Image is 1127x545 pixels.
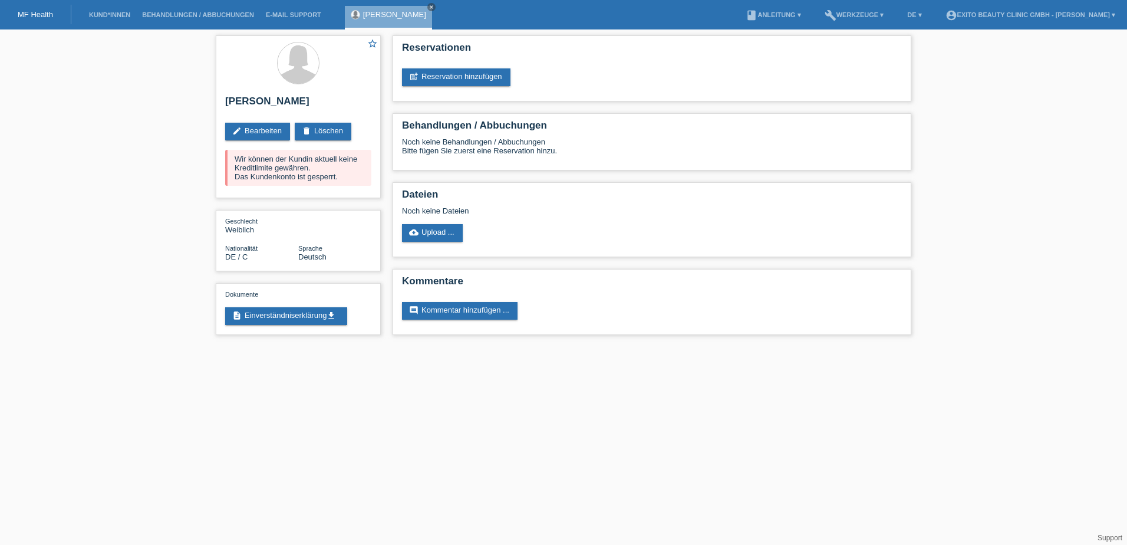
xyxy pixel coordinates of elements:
i: account_circle [945,9,957,21]
a: star_border [367,38,378,51]
i: cloud_upload [409,228,418,237]
div: Weiblich [225,216,298,234]
a: cloud_uploadUpload ... [402,224,463,242]
i: build [825,9,836,21]
a: MF Health [18,10,53,19]
div: Noch keine Dateien [402,206,762,215]
h2: [PERSON_NAME] [225,96,371,113]
i: close [429,4,434,10]
i: edit [232,126,242,136]
i: get_app [327,311,336,320]
i: book [746,9,757,21]
h2: Dateien [402,189,902,206]
i: post_add [409,72,418,81]
a: [PERSON_NAME] [363,10,426,19]
a: commentKommentar hinzufügen ... [402,302,518,320]
a: E-Mail Support [260,11,327,18]
i: delete [302,126,311,136]
a: buildWerkzeuge ▾ [819,11,890,18]
span: Geschlecht [225,218,258,225]
a: close [427,3,436,11]
h2: Behandlungen / Abbuchungen [402,120,902,137]
a: editBearbeiten [225,123,290,140]
a: Behandlungen / Abbuchungen [136,11,260,18]
span: Dokumente [225,291,258,298]
a: Kund*innen [83,11,136,18]
div: Wir können der Kundin aktuell keine Kreditlimite gewähren. Das Kundenkonto ist gesperrt. [225,150,371,186]
span: Sprache [298,245,322,252]
a: post_addReservation hinzufügen [402,68,510,86]
h2: Reservationen [402,42,902,60]
a: Support [1098,534,1122,542]
a: bookAnleitung ▾ [740,11,806,18]
a: deleteLöschen [295,123,351,140]
i: comment [409,306,418,315]
a: DE ▾ [901,11,927,18]
span: Deutschland / C / 30.01.2013 [225,252,248,261]
a: descriptionEinverständniserklärungget_app [225,307,347,325]
span: Deutsch [298,252,327,261]
i: star_border [367,38,378,49]
i: description [232,311,242,320]
span: Nationalität [225,245,258,252]
h2: Kommentare [402,275,902,293]
a: account_circleExito Beauty Clinic GmbH - [PERSON_NAME] ▾ [940,11,1121,18]
div: Noch keine Behandlungen / Abbuchungen Bitte fügen Sie zuerst eine Reservation hinzu. [402,137,902,164]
